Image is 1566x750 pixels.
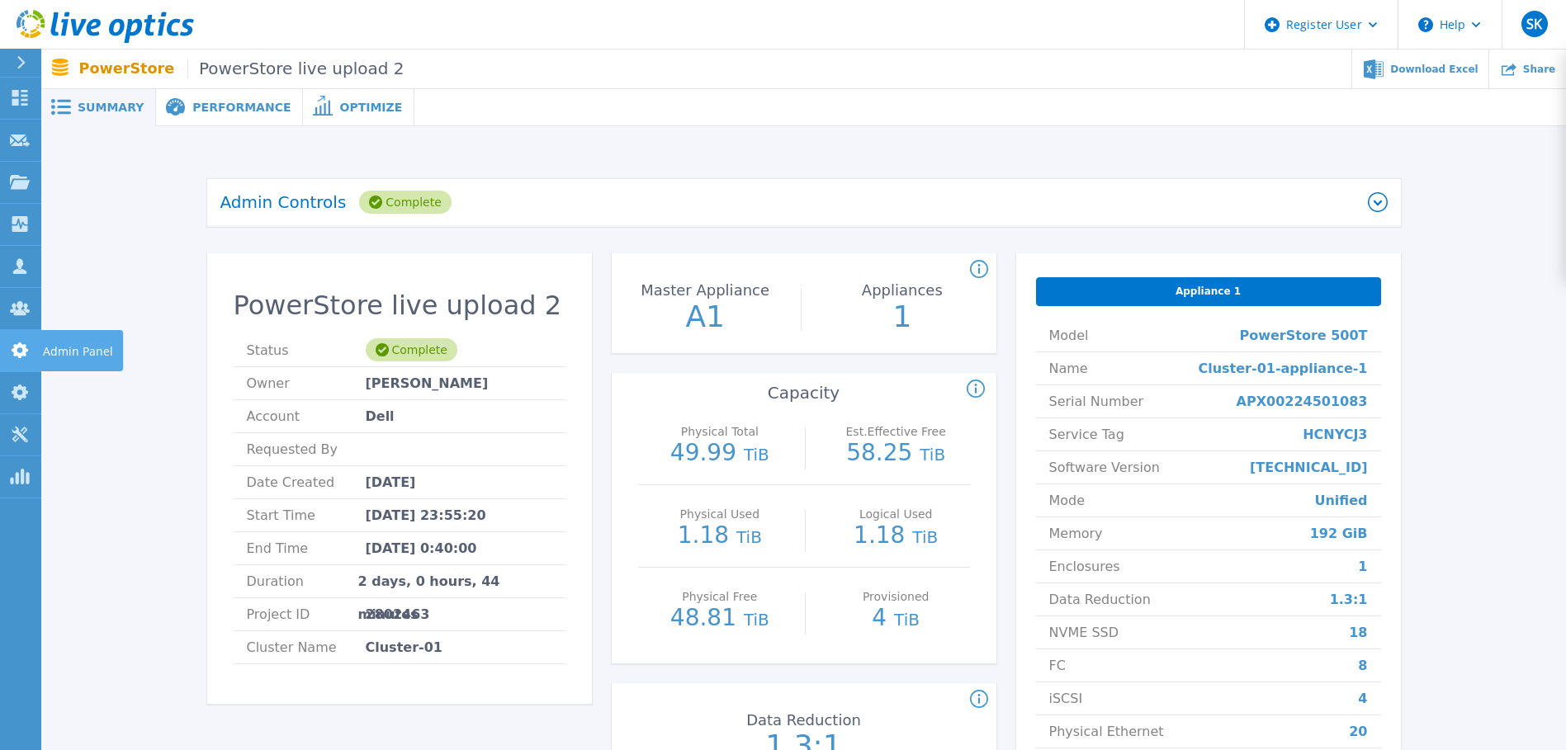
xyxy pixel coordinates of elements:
[234,290,565,321] h2: PowerStore live upload 2
[650,426,789,437] p: Physical Total
[366,338,457,361] div: Complete
[822,524,970,549] p: 1.18
[826,591,966,602] p: Provisioned
[78,101,144,113] span: Summary
[366,598,430,630] span: 2802463
[1349,715,1367,748] span: 20
[339,101,402,113] span: Optimize
[1049,649,1066,682] span: FC
[1250,451,1368,483] span: [TECHNICAL_ID]
[247,400,366,432] span: Account
[1049,451,1160,483] span: Software Version
[1049,385,1144,417] span: Serial Number
[1049,517,1103,550] span: Memory
[1049,352,1088,384] span: Name
[646,441,794,466] p: 49.99
[247,631,366,663] span: Cluster Name
[1390,64,1478,74] span: Download Excel
[1049,682,1083,715] span: iSCSI
[192,101,291,113] span: Performance
[366,466,416,498] span: [DATE]
[810,302,995,332] p: 1
[1198,352,1367,384] span: Cluster-01-appliance-1
[247,565,358,597] span: Duration
[1310,517,1368,550] span: 192 GiB
[366,532,477,564] span: [DATE] 0:40:00
[826,508,966,520] p: Logical Used
[1358,550,1367,583] span: 1
[366,499,486,531] span: [DATE] 23:55:20
[920,445,945,465] span: TiB
[43,330,113,373] p: Admin Panel
[247,433,366,465] span: Requested By
[366,400,395,432] span: Dell
[247,334,366,366] span: Status
[247,466,366,498] span: Date Created
[1237,385,1368,417] span: APX00224501083
[247,598,366,630] span: Project ID
[1358,649,1367,682] span: 8
[1526,17,1542,31] span: SK
[613,302,797,332] p: A1
[1330,583,1368,616] span: 1.3:1
[1349,616,1367,649] span: 18
[744,445,769,465] span: TiB
[1303,418,1367,450] span: HCNYCJ3
[1239,319,1367,351] span: PowerStore 500T
[247,499,366,531] span: Start Time
[79,59,405,78] p: PowerStore
[247,367,366,399] span: Owner
[650,591,789,602] p: Physical Free
[1049,484,1086,517] span: Mode
[650,508,789,520] p: Physical Used
[247,532,366,564] span: End Time
[1176,285,1241,298] span: Appliance 1
[826,426,966,437] p: Est.Effective Free
[1314,484,1367,517] span: Unified
[736,527,762,547] span: TiB
[1523,64,1555,74] span: Share
[1049,550,1120,583] span: Enclosures
[220,194,347,210] p: Admin Controls
[359,191,451,214] div: Complete
[1358,682,1367,715] span: 4
[912,527,938,547] span: TiB
[1049,616,1119,649] span: NVME SSD
[744,610,769,630] span: TiB
[366,367,489,399] span: [PERSON_NAME]
[814,283,991,298] p: Appliances
[1049,418,1124,450] span: Service Tag
[1049,715,1164,748] span: Physical Ethernet
[822,441,970,466] p: 58.25
[894,610,920,630] span: TiB
[187,59,404,78] span: PowerStore live upload 2
[1049,319,1089,351] span: Model
[617,283,793,298] p: Master Appliance
[646,524,794,549] p: 1.18
[358,565,552,597] span: 2 days, 0 hours, 44 minutes
[715,713,892,728] p: Data Reduction
[366,631,442,663] span: Cluster-01
[1049,583,1151,616] span: Data Reduction
[822,606,970,631] p: 4
[646,606,794,631] p: 48.81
